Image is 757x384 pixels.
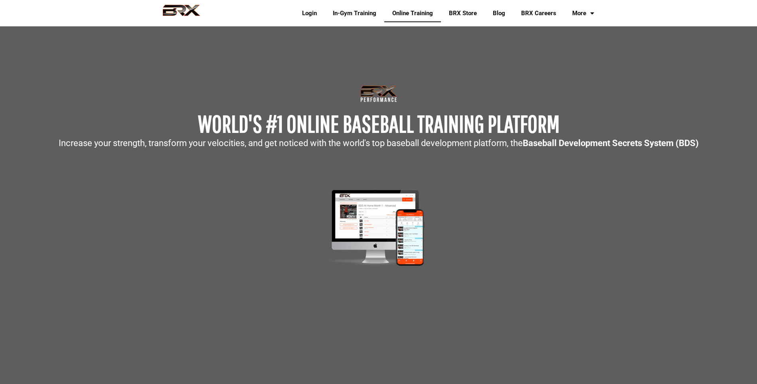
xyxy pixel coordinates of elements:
[325,4,384,22] a: In-Gym Training
[155,4,208,22] img: BRX Performance
[288,4,602,22] div: Navigation Menu
[294,4,325,22] a: Login
[485,4,513,22] a: Blog
[198,110,559,137] span: WORLD'S #1 ONLINE BASEBALL TRAINING PLATFORM
[4,139,753,148] p: Increase your strength, transform your velocities, and get noticed with the world's top baseball ...
[315,188,442,268] img: Mockup-2-large
[441,4,485,22] a: BRX Store
[513,4,564,22] a: BRX Careers
[384,4,441,22] a: Online Training
[523,138,699,148] strong: Baseball Development Secrets System (BDS)
[564,4,602,22] a: More
[359,84,398,104] img: Transparent-Black-BRX-Logo-White-Performance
